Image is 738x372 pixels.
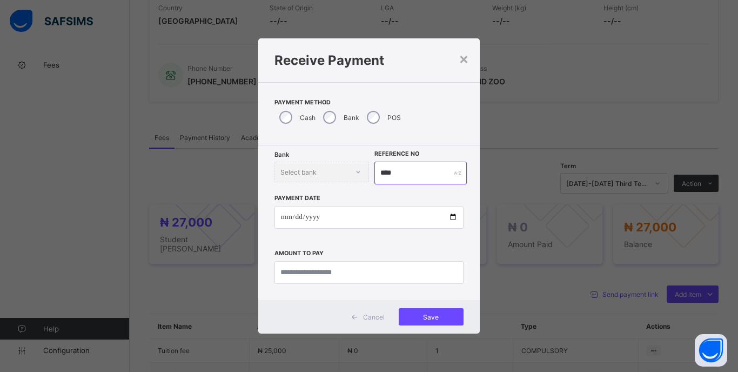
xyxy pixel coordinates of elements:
span: Cancel [363,313,385,321]
button: Open asap [695,334,727,367]
div: × [459,49,469,68]
label: Amount to pay [274,250,324,257]
h1: Receive Payment [274,52,464,68]
label: Cash [300,114,316,122]
span: Bank [274,151,289,158]
label: Payment Date [274,195,320,202]
span: Payment Method [274,99,464,106]
span: Save [407,313,455,321]
label: Reference No [374,150,419,157]
label: POS [387,114,401,122]
label: Bank [344,114,359,122]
